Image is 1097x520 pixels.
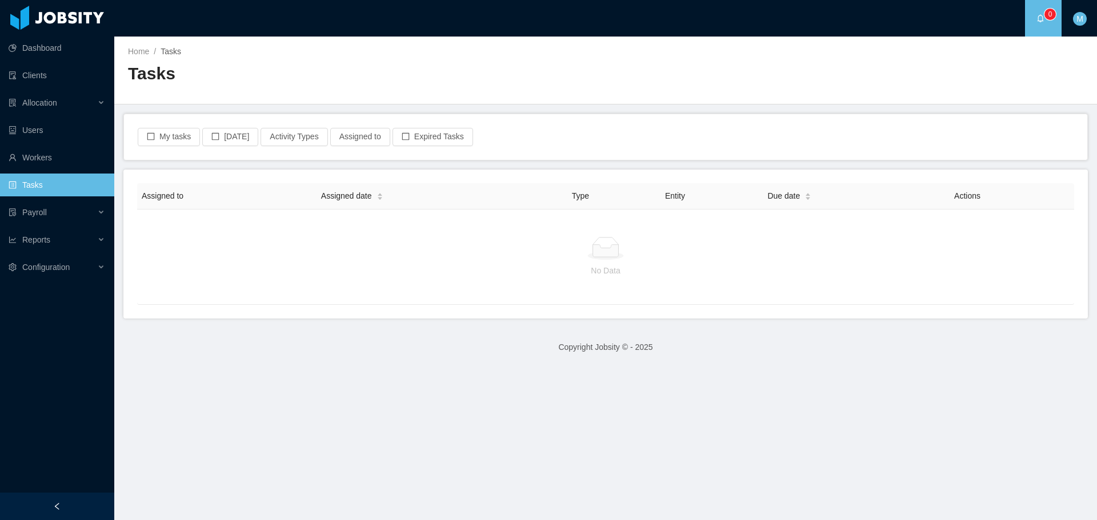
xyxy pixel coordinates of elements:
button: Activity Types [261,128,327,146]
button: icon: border[DATE] [202,128,258,146]
div: Sort [377,191,383,199]
a: icon: pie-chartDashboard [9,37,105,59]
i: icon: solution [9,99,17,107]
span: Allocation [22,98,57,107]
span: Tasks [161,47,181,56]
span: Configuration [22,263,70,272]
span: Assigned to [142,191,183,200]
span: Assigned date [321,190,372,202]
sup: 0 [1044,9,1056,20]
i: icon: file-protect [9,208,17,216]
i: icon: caret-down [377,196,383,199]
a: Home [128,47,149,56]
span: Actions [954,191,980,200]
button: Assigned to [330,128,390,146]
button: icon: borderExpired Tasks [393,128,473,146]
span: Payroll [22,208,47,217]
a: icon: auditClients [9,64,105,87]
i: icon: caret-up [377,191,383,195]
i: icon: line-chart [9,236,17,244]
i: icon: setting [9,263,17,271]
a: icon: profileTasks [9,174,105,196]
i: icon: caret-up [805,191,811,195]
p: No Data [146,264,1065,277]
span: Due date [767,190,800,202]
span: M [1076,12,1083,26]
div: Sort [804,191,811,199]
i: icon: bell [1036,14,1044,22]
i: icon: caret-down [805,196,811,199]
span: Type [572,191,589,200]
h2: Tasks [128,62,606,86]
span: / [154,47,156,56]
span: Entity [665,191,685,200]
button: icon: borderMy tasks [138,128,200,146]
a: icon: robotUsers [9,119,105,142]
a: icon: userWorkers [9,146,105,169]
footer: Copyright Jobsity © - 2025 [114,328,1097,367]
span: Reports [22,235,50,244]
